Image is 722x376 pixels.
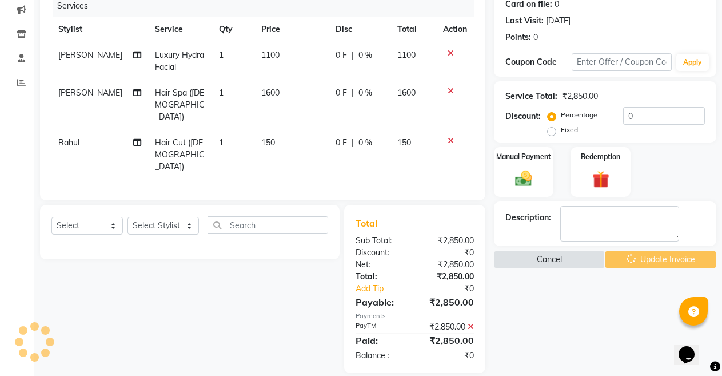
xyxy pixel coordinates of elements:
div: Payable: [347,295,414,309]
th: Total [390,17,436,42]
span: 0 F [336,137,347,149]
div: ₹0 [414,247,482,259]
img: _cash.svg [510,169,538,188]
div: ₹0 [414,350,482,362]
div: Points: [505,31,531,43]
th: Service [148,17,212,42]
span: | [352,49,354,61]
th: Action [436,17,474,42]
span: 150 [397,137,411,148]
span: 0 % [358,87,372,99]
div: Coupon Code [505,56,572,68]
span: 1 [219,137,224,148]
img: _gift.svg [587,169,615,190]
div: PayTM [347,321,414,333]
label: Manual Payment [496,152,551,162]
th: Stylist [51,17,148,42]
span: | [352,137,354,149]
span: Luxury Hydra Facial [155,50,204,72]
span: 1 [219,88,224,98]
span: [PERSON_NAME] [58,50,122,60]
th: Disc [329,17,390,42]
span: Total [356,217,382,229]
span: 150 [261,137,275,148]
div: [DATE] [546,15,571,27]
div: 0 [533,31,538,43]
span: Rahul [58,137,79,148]
div: Paid: [347,334,414,347]
div: ₹0 [426,283,482,295]
span: | [352,87,354,99]
div: Last Visit: [505,15,544,27]
div: Payments [356,311,474,321]
div: Total: [347,271,414,283]
div: ₹2,850.00 [562,90,598,102]
span: 1600 [261,88,280,98]
div: ₹2,850.00 [414,295,482,309]
input: Search [208,216,328,234]
div: ₹2,850.00 [414,271,482,283]
th: Qty [212,17,255,42]
div: Discount: [347,247,414,259]
span: 0 % [358,49,372,61]
span: 0 F [336,87,347,99]
button: Cancel [494,251,605,268]
div: Balance : [347,350,414,362]
div: Net: [347,259,414,271]
span: 1 [219,50,224,60]
label: Percentage [561,110,597,120]
span: 1100 [397,50,416,60]
span: Hair Cut ([DEMOGRAPHIC_DATA]) [155,137,205,172]
div: Sub Total: [347,235,414,247]
div: Discount: [505,110,541,122]
input: Enter Offer / Coupon Code [572,53,672,71]
div: Service Total: [505,90,557,102]
div: ₹2,850.00 [414,334,482,347]
th: Price [254,17,329,42]
span: 0 F [336,49,347,61]
span: 1600 [397,88,416,98]
div: ₹2,850.00 [414,235,482,247]
div: ₹2,850.00 [414,321,482,333]
span: 1100 [261,50,280,60]
button: Apply [676,54,709,71]
span: 0 % [358,137,372,149]
span: [PERSON_NAME] [58,88,122,98]
label: Fixed [561,125,578,135]
a: Add Tip [347,283,426,295]
div: Description: [505,212,551,224]
iframe: chat widget [674,330,711,365]
span: Hair Spa ([DEMOGRAPHIC_DATA]) [155,88,205,122]
label: Redemption [581,152,620,162]
div: ₹2,850.00 [414,259,482,271]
